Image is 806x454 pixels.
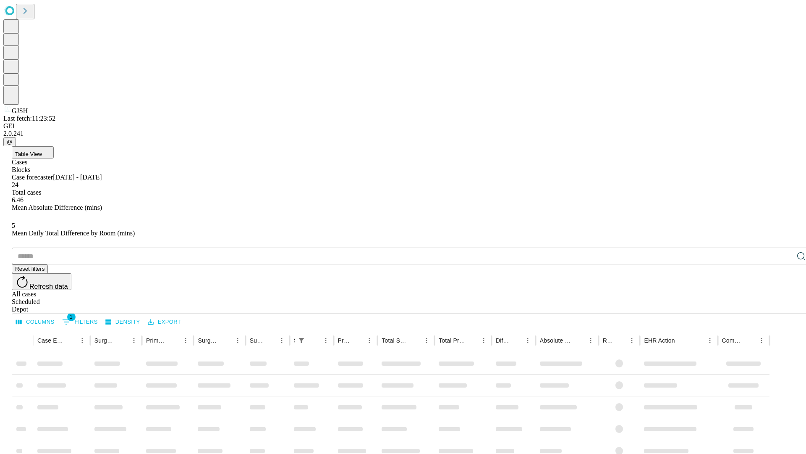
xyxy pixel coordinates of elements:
button: Sort [220,335,232,346]
button: Table View [12,146,54,158]
span: Last fetch: 11:23:52 [3,115,55,122]
button: @ [3,137,16,146]
button: Refresh data [12,273,71,290]
div: Difference [496,337,509,344]
button: Show filters [296,335,307,346]
button: Menu [276,335,288,346]
div: Absolute Difference [540,337,572,344]
div: Surgeon Name [94,337,115,344]
button: Density [103,316,142,329]
button: Menu [76,335,88,346]
span: Mean Absolute Difference (mins) [12,204,102,211]
button: Menu [320,335,332,346]
button: Sort [466,335,478,346]
button: Sort [409,335,421,346]
span: Reset filters [15,266,44,272]
span: Total cases [12,189,41,196]
div: EHR Action [644,337,675,344]
button: Menu [626,335,638,346]
button: Menu [232,335,243,346]
div: Scheduled In Room Duration [294,337,295,344]
button: Menu [128,335,140,346]
span: Mean Daily Total Difference by Room (mins) [12,230,135,237]
button: Export [146,316,183,329]
span: 24 [12,181,18,188]
span: 6.46 [12,196,24,203]
div: Predicted In Room Duration [338,337,351,344]
button: Select columns [14,316,57,329]
div: Total Scheduled Duration [382,337,408,344]
button: Sort [744,335,756,346]
div: 1 active filter [296,335,307,346]
button: Sort [573,335,585,346]
div: Primary Service [146,337,167,344]
button: Sort [264,335,276,346]
button: Sort [510,335,522,346]
span: Case forecaster [12,174,53,181]
button: Menu [704,335,716,346]
div: Total Predicted Duration [439,337,465,344]
button: Menu [180,335,191,346]
div: Surgery Date [250,337,263,344]
div: Surgery Name [198,337,219,344]
button: Menu [364,335,375,346]
span: 1 [67,313,76,321]
button: Sort [168,335,180,346]
span: Refresh data [29,283,68,290]
div: 2.0.241 [3,130,803,137]
button: Sort [676,335,688,346]
button: Menu [522,335,534,346]
button: Sort [65,335,76,346]
div: GEI [3,122,803,130]
button: Menu [478,335,489,346]
button: Sort [352,335,364,346]
button: Sort [614,335,626,346]
button: Menu [421,335,432,346]
span: [DATE] - [DATE] [53,174,102,181]
button: Sort [308,335,320,346]
button: Sort [116,335,128,346]
div: Case Epic Id [37,337,64,344]
button: Menu [756,335,767,346]
div: Resolved in EHR [603,337,614,344]
button: Menu [585,335,597,346]
span: @ [7,139,13,145]
span: Table View [15,151,42,157]
button: Reset filters [12,264,48,273]
div: Comments [722,337,743,344]
span: 5 [12,222,15,229]
button: Show filters [60,315,100,329]
span: GJSH [12,107,28,114]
